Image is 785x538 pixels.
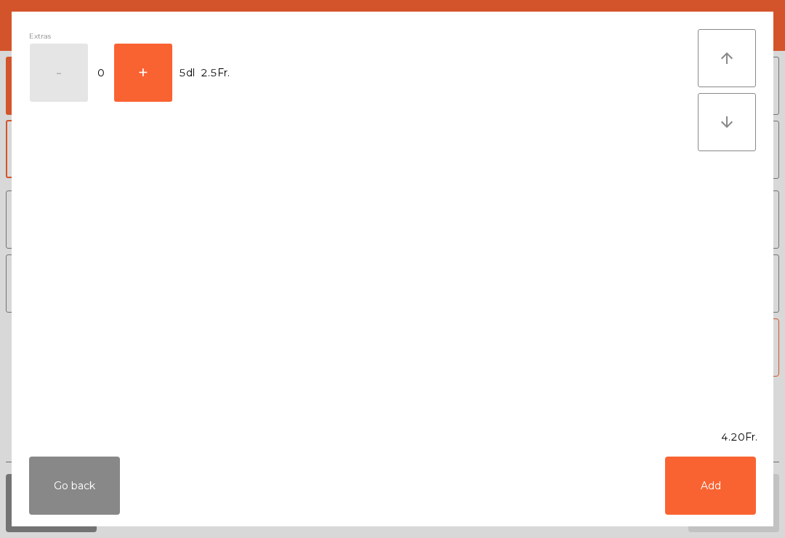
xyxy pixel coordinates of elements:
i: arrow_downward [718,113,736,131]
button: Add [665,457,756,515]
i: arrow_upward [718,49,736,67]
button: arrow_downward [698,93,756,151]
button: arrow_upward [698,29,756,87]
button: + [114,44,172,102]
button: Go back [29,457,120,515]
div: 4.20Fr. [12,430,773,445]
div: Extras [29,29,698,43]
span: 5dl [179,63,195,83]
span: 2.5Fr. [201,63,230,83]
span: 0 [89,63,113,83]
